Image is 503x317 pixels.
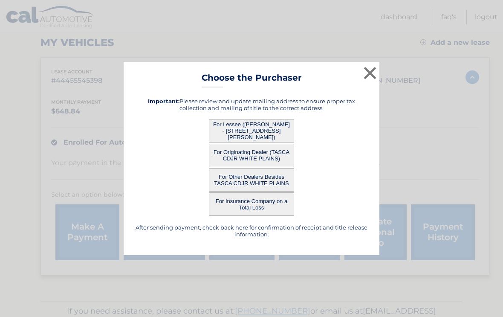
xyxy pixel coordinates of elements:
h5: Please review and update mailing address to ensure proper tax collection and mailing of title to ... [134,98,369,111]
button: × [361,64,379,81]
h3: Choose the Purchaser [202,73,302,87]
button: For Lessee ([PERSON_NAME] - [STREET_ADDRESS][PERSON_NAME]) [209,119,294,143]
button: For Originating Dealer (TASCA CDJR WHITE PLAINS) [209,144,294,167]
button: For Other Dealers Besides TASCA CDJR WHITE PLAINS [209,168,294,192]
h5: After sending payment, check back here for confirmation of receipt and title release information. [134,224,369,238]
button: For Insurance Company on a Total Loss [209,192,294,216]
strong: Important: [148,98,179,105]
